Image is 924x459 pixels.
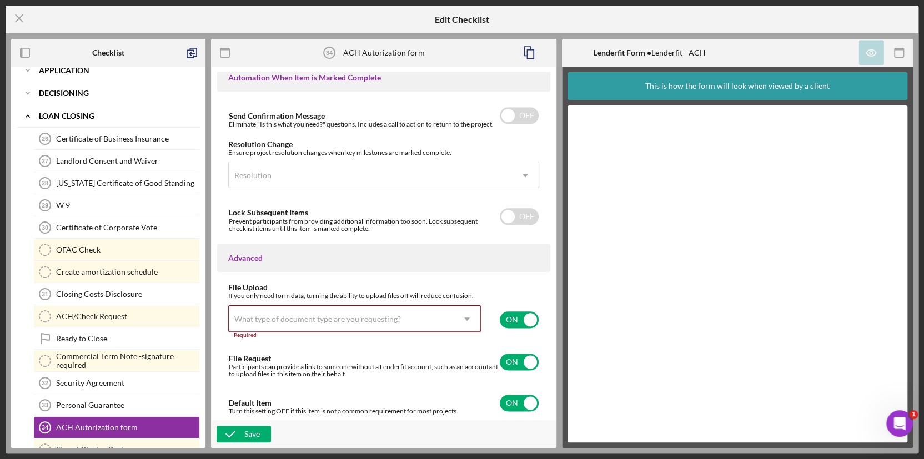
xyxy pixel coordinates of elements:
[39,113,94,119] b: Loan Closing
[229,208,308,217] label: Lock Subsequent Items
[56,157,199,165] div: Landlord Consent and Waiver
[594,48,706,57] div: Lenderfit - ACH
[42,135,48,142] tspan: 26
[56,290,199,299] div: Closing Costs Disclosure
[228,254,539,263] div: Advanced
[92,48,124,57] b: Checklist
[228,283,539,292] div: File Upload
[42,291,48,297] tspan: 31
[56,201,199,210] div: W 9
[39,90,89,97] b: Decisioning
[9,9,300,21] body: Rich Text Area. Press ALT-0 for help.
[56,245,199,254] div: OFAC Check
[228,292,481,300] div: If you only need form data, turning the ability to upload files off will reduce confusion.
[229,398,272,407] label: Default Item
[33,261,200,283] a: Create amortization schedule
[42,224,48,231] tspan: 30
[33,372,200,394] a: 32Security Agreement
[56,334,199,343] div: Ready to Close
[33,216,200,239] a: 30Certificate of Corporate Vote
[229,111,325,120] label: Send Confirmation Message
[33,350,200,372] a: Commercial Term Note -signature required
[56,401,199,410] div: Personal Guarantee
[42,380,48,386] tspan: 32
[42,402,48,408] tspan: 33
[234,171,272,180] div: Resolution
[228,149,539,157] div: Ensure project resolution changes when key milestones are marked complete.
[33,394,200,416] a: 33Personal Guarantee
[56,134,199,143] div: Certificate of Business Insurance
[33,305,200,327] a: ACH/Check Request
[33,416,200,438] a: 34ACH Autorization form
[886,410,913,437] iframe: Intercom live chat
[228,332,481,339] div: Required
[229,363,500,379] div: Participants can provide a link to someone without a Lenderfit account, such as an accountant, to...
[228,73,539,82] div: Automation When Item is Marked Complete
[33,194,200,216] a: 29W 9
[56,223,199,232] div: Certificate of Corporate Vote
[217,426,271,442] button: Save
[42,424,49,431] tspan: 34
[42,202,48,209] tspan: 29
[42,180,48,186] tspan: 28
[56,179,199,188] div: [US_STATE] Certificate of Good Standing
[56,379,199,387] div: Security Agreement
[645,72,830,100] div: This is how the form will look when viewed by a client
[229,354,271,363] label: File Request
[325,49,333,56] tspan: 34
[244,426,260,442] div: Save
[33,150,200,172] a: 27Landlord Consent and Waiver
[909,410,918,419] span: 1
[228,140,539,149] div: Resolution Change
[435,14,489,24] h5: Edit Checklist
[56,423,199,432] div: ACH Autorization form
[56,268,199,276] div: Create amortization schedule
[229,218,500,233] div: Prevent participants from providing additional information too soon. Lock subsequent checklist it...
[594,48,651,57] b: Lenderfit Form •
[39,67,89,74] b: Application
[9,9,300,21] div: Please sign and complete
[234,315,401,324] div: What type of document type are you requesting?
[579,117,897,431] iframe: Lenderfit form
[33,239,200,261] a: OFAC Check
[33,128,200,150] a: 26Certificate of Business Insurance
[33,327,200,350] a: Ready to Close
[33,172,200,194] a: 28[US_STATE] Certificate of Good Standing
[33,283,200,305] a: 31Closing Costs Disclosure
[42,158,48,164] tspan: 27
[56,312,199,321] div: ACH/Check Request
[56,352,199,370] div: Commercial Term Note -signature required
[343,48,425,57] div: ACH Autorization form
[56,445,199,454] div: Signed Closing Package
[229,407,458,415] div: Turn this setting OFF if this item is not a common requirement for most projects.
[229,120,494,128] div: Eliminate "Is this what you need?" questions. Includes a call to action to return to the project.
